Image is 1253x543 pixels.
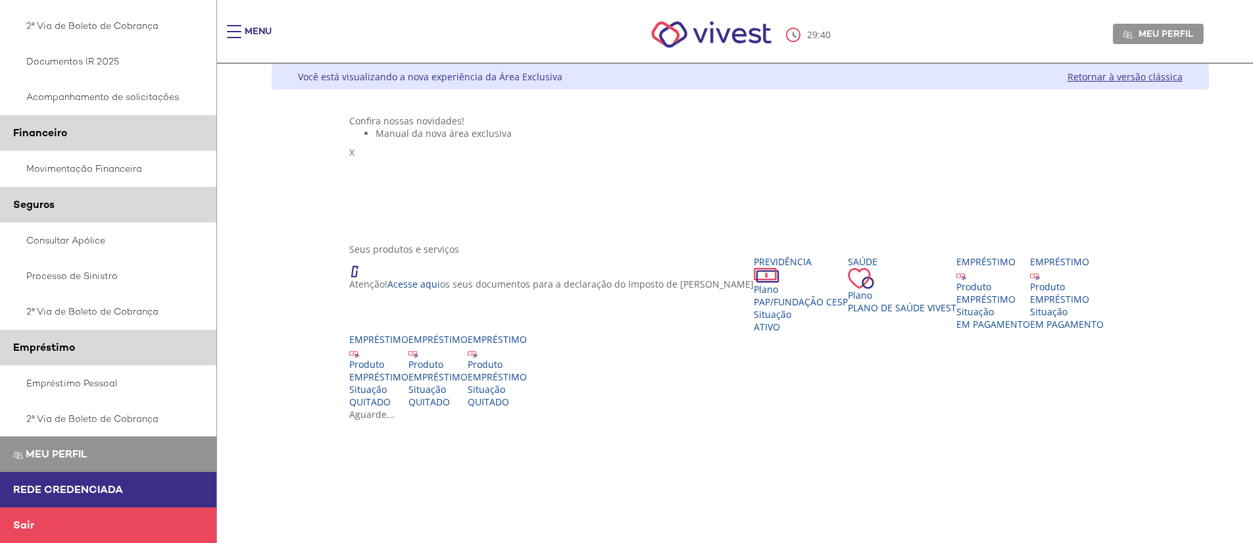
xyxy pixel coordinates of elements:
img: ico_coracao.png [848,268,874,289]
section: <span lang="pt-BR" dir="ltr">Visualizador do Conteúdo da Web</span> 1 [349,115,1131,230]
div: Situação [468,383,527,396]
div: Seus produtos e serviços [349,243,1131,255]
span: Meu perfil [1139,28,1193,39]
img: Vivest [637,7,786,63]
a: Acesse aqui [387,278,440,290]
div: EMPRÉSTIMO [956,293,1030,305]
span: Meu perfil [26,447,87,461]
span: QUITADO [468,396,509,408]
a: Empréstimo Produto EMPRÉSTIMO Situação EM PAGAMENTO [1030,255,1104,330]
img: ico_emprestimo.svg [408,348,418,358]
div: Plano [754,283,848,296]
span: Plano de Saúde VIVEST [848,301,956,314]
div: : [786,28,833,42]
a: Previdência PlanoPAP/Fundação CESP SituaçãoAtivo [754,255,848,333]
a: Empréstimo Produto EMPRÉSTIMO Situação QUITADO [349,333,408,408]
div: Previdência [754,255,848,268]
div: Produto [349,358,408,371]
span: Sair [13,518,34,532]
img: Meu perfil [1123,30,1133,39]
span: Ativo [754,321,780,333]
div: Empréstimo [956,255,1030,268]
img: Meu perfil [13,450,23,460]
div: Produto [468,358,527,371]
span: Financeiro [13,126,67,140]
div: Plano [848,289,956,301]
span: QUITADO [408,396,450,408]
span: PAP/Fundação CESP [754,296,848,308]
a: Saúde PlanoPlano de Saúde VIVEST [848,255,956,314]
div: Confira nossas novidades! [349,115,1131,127]
a: Retornar à versão clássica [1068,70,1183,83]
span: 29 [807,28,818,41]
div: Saúde [848,255,956,268]
span: Seguros [13,197,55,211]
a: Empréstimo Produto EMPRÉSTIMO Situação QUITADO [408,333,468,408]
section: <span lang="en" dir="ltr">ProdutosCard</span> [349,243,1131,421]
img: ico_emprestimo.svg [349,348,359,358]
img: ico_emprestimo.svg [1030,271,1040,280]
a: Empréstimo Produto EMPRÉSTIMO Situação QUITADO [468,333,527,408]
span: 40 [820,28,831,41]
div: Situação [408,383,468,396]
img: ico_atencao.png [349,255,372,278]
a: Meu perfil [1113,24,1204,43]
img: ico_dinheiro.png [754,268,779,283]
div: Produto [408,358,468,371]
div: Situação [956,305,1030,318]
img: ico_emprestimo.svg [468,348,478,358]
span: X [349,146,355,159]
span: EM PAGAMENTO [956,318,1030,330]
div: Situação [349,383,408,396]
div: Menu [245,25,272,51]
div: Situação [754,308,848,321]
img: ico_emprestimo.svg [956,271,966,280]
div: Empréstimo [1030,255,1104,268]
div: EMPRÉSTIMO [349,371,408,383]
span: QUITADO [349,396,391,408]
div: Empréstimo [408,333,468,346]
div: EMPRÉSTIMO [468,371,527,383]
div: Situação [1030,305,1104,318]
div: Empréstimo [468,333,527,346]
span: Rede Credenciada [13,482,123,496]
div: EMPRÉSTIMO [408,371,468,383]
span: Manual da nova área exclusiva [376,127,512,140]
span: EM PAGAMENTO [1030,318,1104,330]
div: Você está visualizando a nova experiência da Área Exclusiva [298,70,562,83]
div: Empréstimo [349,333,408,346]
p: Atenção! os seus documentos para a declaração do Imposto de [PERSON_NAME] [349,278,754,290]
a: Empréstimo Produto EMPRÉSTIMO Situação EM PAGAMENTO [956,255,1030,330]
span: Empréstimo [13,340,75,354]
div: Aguarde... [349,408,1131,421]
div: Produto [956,280,1030,293]
div: EMPRÉSTIMO [1030,293,1104,305]
div: Produto [1030,280,1104,293]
